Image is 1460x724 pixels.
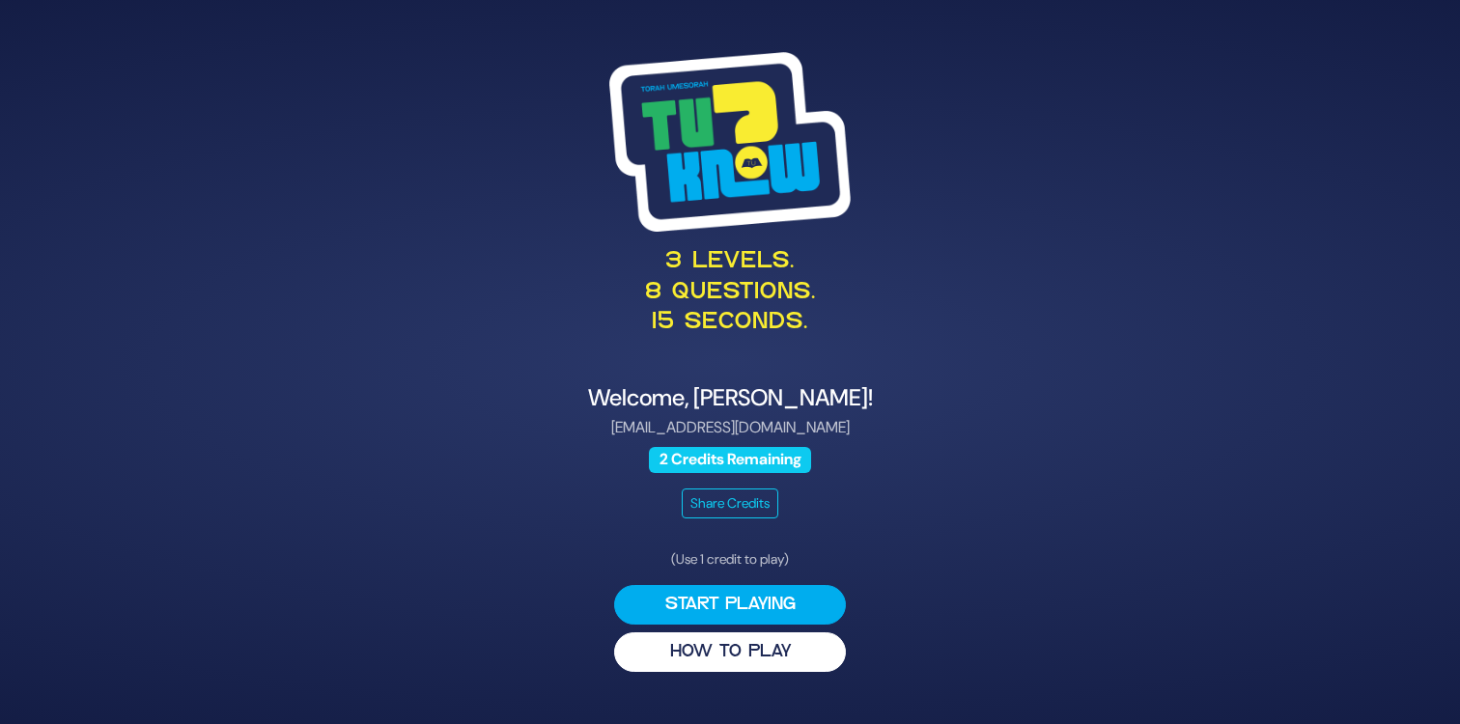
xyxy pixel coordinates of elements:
p: 3 levels. 8 questions. 15 seconds. [259,247,1201,338]
button: Start Playing [614,585,846,625]
button: Share Credits [682,488,778,518]
button: HOW TO PLAY [614,632,846,672]
img: Tournament Logo [609,52,851,232]
span: 2 Credits Remaining [649,447,811,473]
p: (Use 1 credit to play) [614,549,846,570]
h4: Welcome, [PERSON_NAME]! [259,384,1201,412]
p: [EMAIL_ADDRESS][DOMAIN_NAME] [259,416,1201,439]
